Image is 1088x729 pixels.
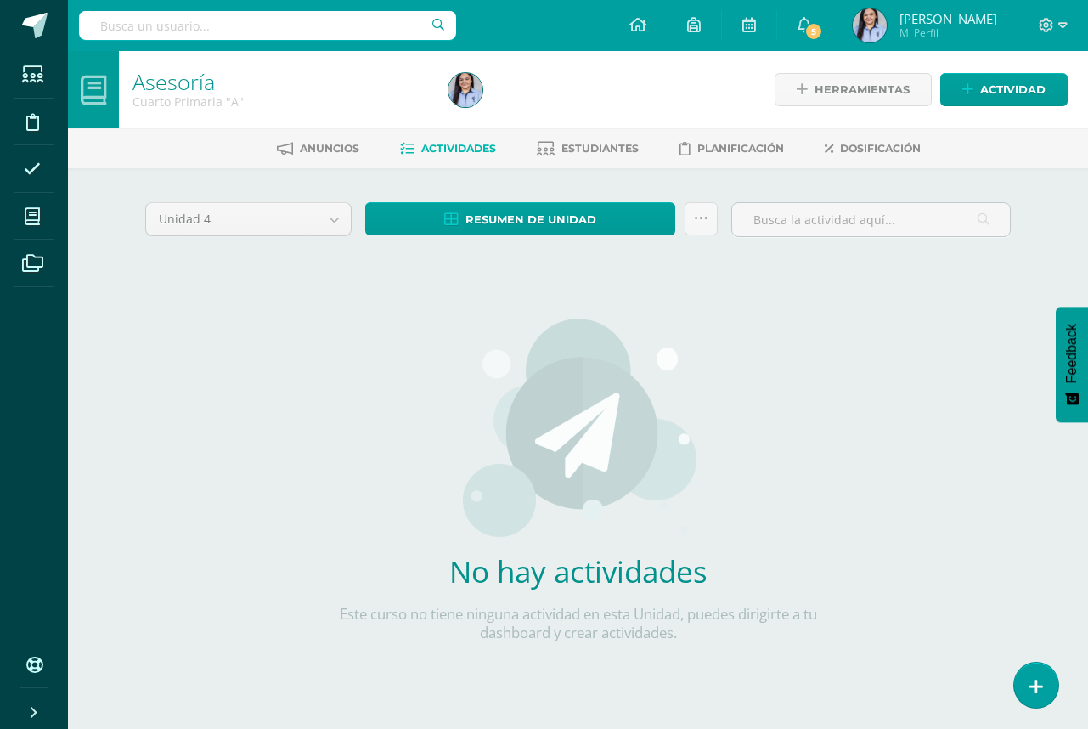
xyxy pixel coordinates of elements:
[300,142,359,155] span: Anuncios
[732,203,1010,236] input: Busca la actividad aquí...
[840,142,921,155] span: Dosificación
[132,93,428,110] div: Cuarto Primaria 'A'
[132,67,215,96] a: Asesoría
[1064,324,1080,383] span: Feedback
[804,22,823,41] span: 5
[365,202,676,235] a: Resumen de unidad
[328,605,829,642] p: Este curso no tiene ninguna actividad en esta Unidad, puedes dirigirte a tu dashboard y crear act...
[537,135,639,162] a: Estudiantes
[697,142,784,155] span: Planificación
[465,204,596,235] span: Resumen de unidad
[277,135,359,162] a: Anuncios
[815,74,910,105] span: Herramientas
[561,142,639,155] span: Estudiantes
[899,25,997,40] span: Mi Perfil
[146,203,351,235] a: Unidad 4
[458,317,698,538] img: activities.png
[679,135,784,162] a: Planificación
[421,142,496,155] span: Actividades
[853,8,887,42] img: cdc16fff3c5c8b399b450a5fe84502e6.png
[775,73,932,106] a: Herramientas
[940,73,1068,106] a: Actividad
[328,551,829,591] h2: No hay actividades
[825,135,921,162] a: Dosificación
[448,73,482,107] img: cdc16fff3c5c8b399b450a5fe84502e6.png
[1056,307,1088,422] button: Feedback - Mostrar encuesta
[400,135,496,162] a: Actividades
[159,203,306,235] span: Unidad 4
[132,70,428,93] h1: Asesoría
[79,11,456,40] input: Busca un usuario...
[980,74,1046,105] span: Actividad
[899,10,997,27] span: [PERSON_NAME]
